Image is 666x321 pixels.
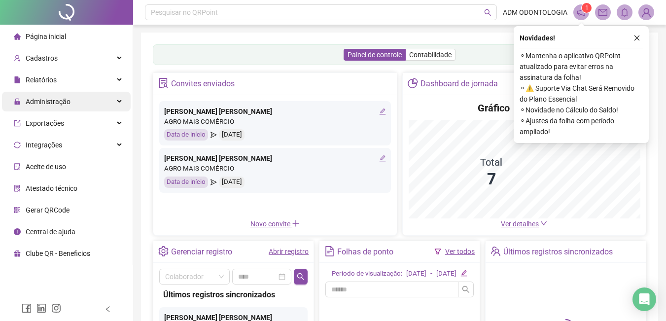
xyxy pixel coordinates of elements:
span: close [633,35,640,41]
sup: 1 [582,3,592,13]
div: [DATE] [406,269,426,279]
div: Open Intercom Messenger [632,287,656,311]
div: [DATE] [219,177,245,188]
span: Cadastros [26,54,58,62]
a: Abrir registro [269,248,309,255]
span: bell [620,8,629,17]
div: AGRO MAIS COMÉRCIO [164,164,386,174]
div: [DATE] [219,129,245,141]
span: qrcode [14,207,21,214]
span: solution [14,185,21,192]
div: Últimos registros sincronizados [503,244,613,260]
span: facebook [22,303,32,313]
span: Atestado técnico [26,184,77,192]
span: edit [379,155,386,162]
span: ⚬ ⚠️ Suporte Via Chat Será Removido do Plano Essencial [520,83,643,105]
span: search [484,9,491,16]
span: ADM ODONTOLOGIA [503,7,567,18]
span: filter [434,248,441,255]
span: Painel de controle [348,51,402,59]
span: send [210,129,217,141]
span: lock [14,98,21,105]
span: sync [14,142,21,148]
span: notification [577,8,586,17]
span: Gerar QRCode [26,206,70,214]
span: Ver detalhes [501,220,539,228]
div: Dashboard de jornada [421,75,498,92]
span: plus [292,219,300,227]
a: Ver detalhes down [501,220,547,228]
div: Data de início [164,129,208,141]
div: Folhas de ponto [337,244,393,260]
div: - [430,269,432,279]
span: ⚬ Novidade no Cálculo do Saldo! [520,105,643,115]
span: Novidades ! [520,33,555,43]
span: ⚬ Ajustes da folha com período ampliado! [520,115,643,137]
span: down [540,220,547,227]
span: Aceite de uso [26,163,66,171]
span: setting [158,246,169,256]
span: linkedin [36,303,46,313]
span: search [462,285,470,293]
span: Página inicial [26,33,66,40]
span: solution [158,78,169,88]
span: edit [460,270,467,276]
span: Administração [26,98,70,106]
span: Clube QR - Beneficios [26,250,90,257]
div: Data de início [164,177,208,188]
span: mail [598,8,607,17]
img: 62443 [639,5,654,20]
div: Últimos registros sincronizados [163,288,304,301]
span: gift [14,250,21,257]
span: edit [379,108,386,115]
span: home [14,33,21,40]
span: Exportações [26,119,64,127]
span: 1 [585,4,589,11]
h4: Gráfico [478,101,510,115]
div: Convites enviados [171,75,235,92]
span: export [14,120,21,127]
span: audit [14,163,21,170]
div: [PERSON_NAME] [PERSON_NAME] [164,106,386,117]
span: Integrações [26,141,62,149]
div: AGRO MAIS COMÉRCIO [164,117,386,127]
span: info-circle [14,228,21,235]
span: Contabilidade [409,51,452,59]
div: [PERSON_NAME] [PERSON_NAME] [164,153,386,164]
span: user-add [14,55,21,62]
div: [DATE] [436,269,456,279]
span: left [105,306,111,313]
span: file [14,76,21,83]
span: file-text [324,246,335,256]
span: Central de ajuda [26,228,75,236]
span: ⚬ Mantenha o aplicativo QRPoint atualizado para evitar erros na assinatura da folha! [520,50,643,83]
span: send [210,177,217,188]
div: Gerenciar registro [171,244,232,260]
span: Relatórios [26,76,57,84]
a: Ver todos [445,248,475,255]
span: pie-chart [408,78,418,88]
span: instagram [51,303,61,313]
div: Período de visualização: [332,269,402,279]
span: Novo convite [250,220,300,228]
span: search [297,273,305,281]
span: team [491,246,501,256]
